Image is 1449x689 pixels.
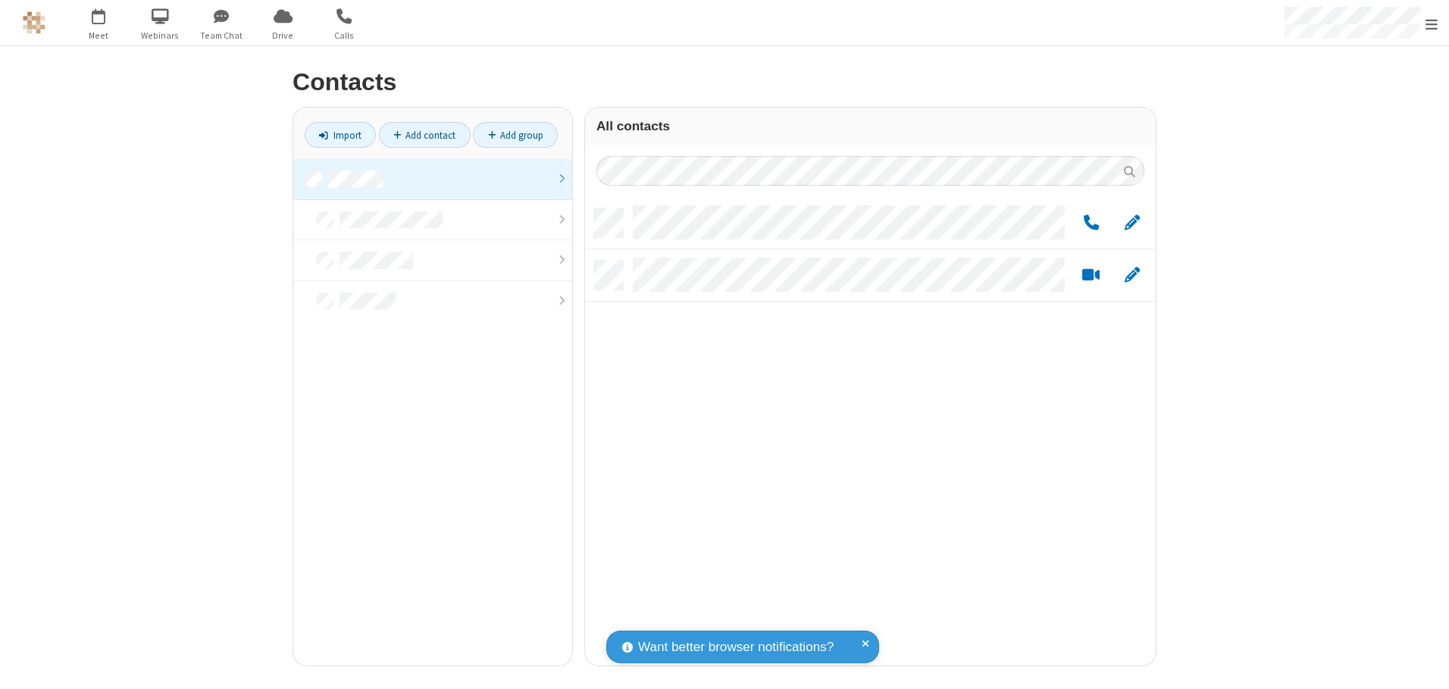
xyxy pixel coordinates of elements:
span: Team Chat [193,29,250,42]
button: Edit [1117,214,1147,233]
span: Drive [255,29,311,42]
button: Edit [1117,266,1147,285]
span: Want better browser notifications? [638,637,834,657]
h3: All contacts [596,119,1144,133]
a: Add group [473,122,558,148]
img: QA Selenium DO NOT DELETE OR CHANGE [23,11,45,34]
span: Calls [316,29,373,42]
iframe: Chat [1411,650,1438,678]
a: Import [305,122,376,148]
button: Call by phone [1076,214,1106,233]
span: Meet [70,29,127,42]
button: Start a video meeting [1076,266,1106,285]
div: grid [585,197,1156,666]
h2: Contacts [293,69,1156,96]
a: Add contact [379,122,471,148]
span: Webinars [132,29,189,42]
